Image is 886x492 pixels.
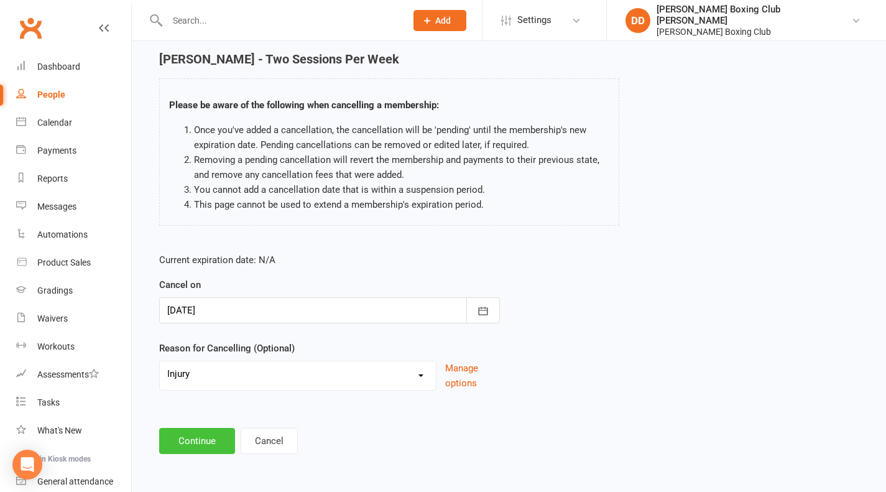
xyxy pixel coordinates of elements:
[12,450,42,480] div: Open Intercom Messenger
[37,313,68,323] div: Waivers
[169,100,439,111] strong: Please be aware of the following when cancelling a membership:
[16,53,131,81] a: Dashboard
[16,305,131,333] a: Waivers
[16,249,131,277] a: Product Sales
[445,361,500,391] button: Manage options
[37,258,91,267] div: Product Sales
[159,341,295,356] label: Reason for Cancelling (Optional)
[37,476,113,486] div: General attendance
[435,16,451,26] span: Add
[37,341,75,351] div: Workouts
[657,26,851,37] div: [PERSON_NAME] Boxing Club
[16,165,131,193] a: Reports
[16,417,131,445] a: What's New
[159,428,235,454] button: Continue
[16,389,131,417] a: Tasks
[413,10,466,31] button: Add
[625,8,650,33] div: DD
[194,152,609,182] li: Removing a pending cancellation will revert the membership and payments to their previous state, ...
[657,4,851,26] div: [PERSON_NAME] Boxing Club [PERSON_NAME]
[37,90,65,100] div: People
[16,193,131,221] a: Messages
[37,425,82,435] div: What's New
[37,369,99,379] div: Assessments
[159,277,201,292] label: Cancel on
[194,197,609,212] li: This page cannot be used to extend a membership's expiration period.
[159,253,500,267] p: Current expiration date: N/A
[16,221,131,249] a: Automations
[37,285,73,295] div: Gradings
[16,333,131,361] a: Workouts
[37,174,68,183] div: Reports
[37,202,76,211] div: Messages
[16,277,131,305] a: Gradings
[16,137,131,165] a: Payments
[517,6,551,34] span: Settings
[16,361,131,389] a: Assessments
[15,12,46,44] a: Clubworx
[241,428,298,454] button: Cancel
[37,118,72,128] div: Calendar
[37,397,60,407] div: Tasks
[164,12,397,29] input: Search...
[16,81,131,109] a: People
[159,52,619,66] h4: [PERSON_NAME] - Two Sessions Per Week
[16,109,131,137] a: Calendar
[37,62,80,72] div: Dashboard
[37,230,88,239] div: Automations
[194,123,609,152] li: Once you've added a cancellation, the cancellation will be 'pending' until the membership's new e...
[194,182,609,197] li: You cannot add a cancellation date that is within a suspension period.
[37,146,76,155] div: Payments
